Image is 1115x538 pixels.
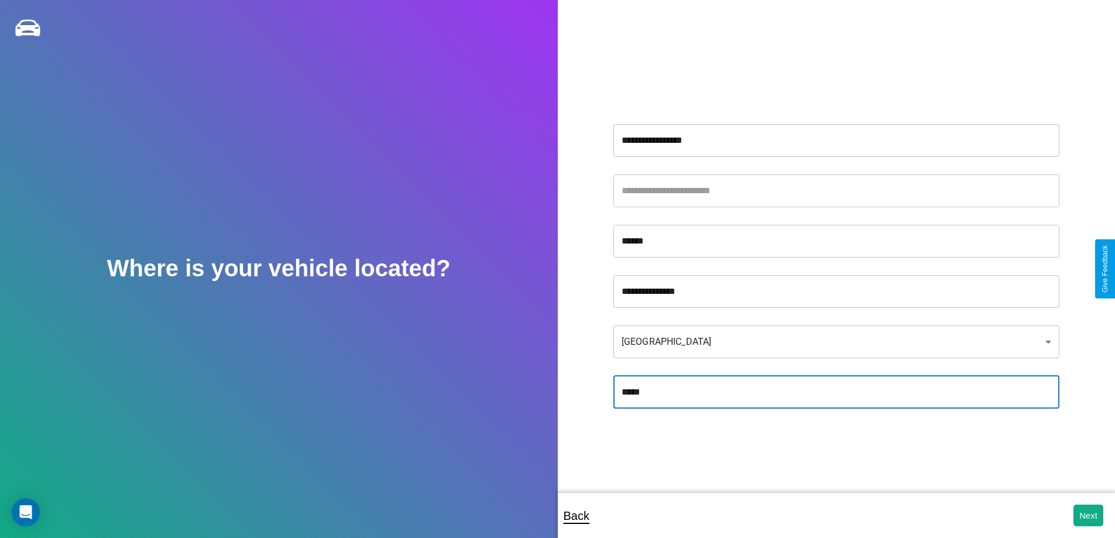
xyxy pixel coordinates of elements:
[107,255,451,282] h2: Where is your vehicle located?
[1101,245,1109,293] div: Give Feedback
[613,325,1059,358] div: [GEOGRAPHIC_DATA]
[12,498,40,526] div: Open Intercom Messenger
[564,505,589,526] p: Back
[1073,505,1103,526] button: Next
